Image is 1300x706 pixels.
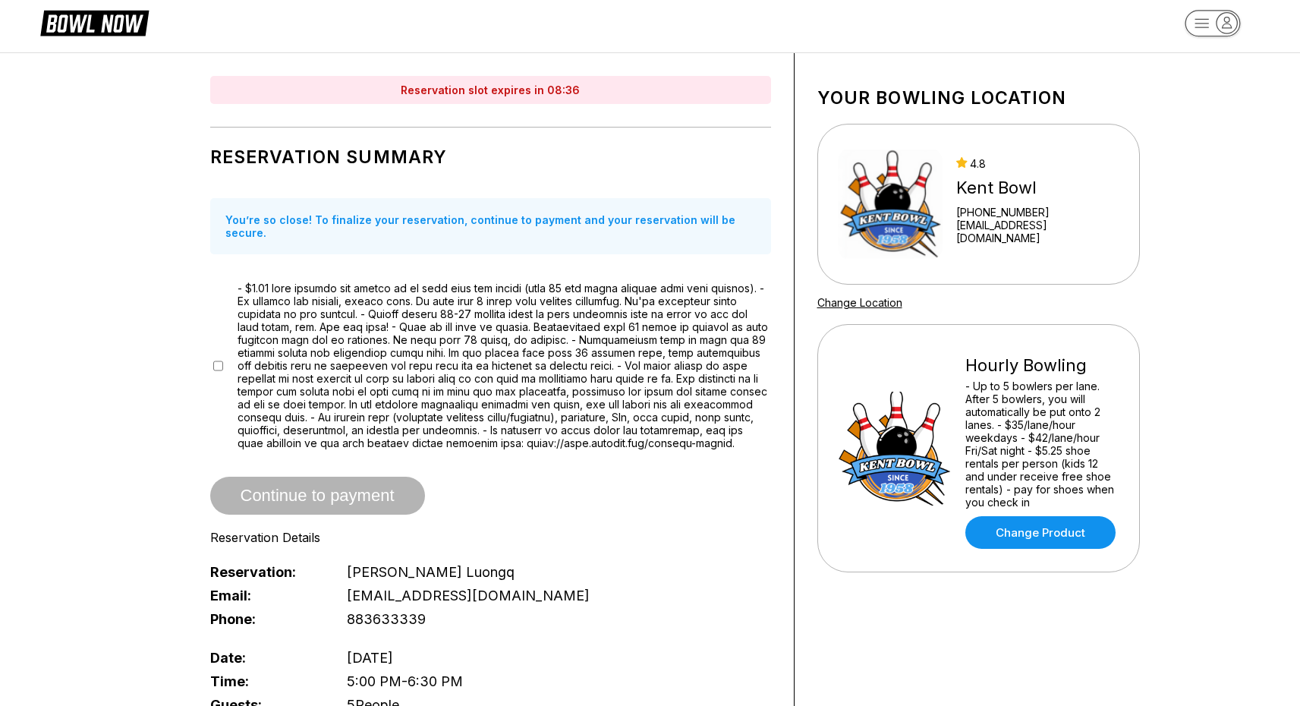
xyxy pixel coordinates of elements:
div: [PHONE_NUMBER] [956,206,1119,219]
span: [PERSON_NAME] Luongq [347,564,515,580]
span: 883633339 [347,611,426,627]
span: [DATE] [347,650,393,666]
span: Time: [210,673,323,689]
div: Reservation Details [210,530,771,545]
div: Reservation slot expires in 08:36 [210,76,771,104]
span: Reservation: [210,564,323,580]
div: Hourly Bowling [965,355,1119,376]
div: You’re so close! To finalize your reservation, continue to payment and your reservation will be s... [210,198,771,254]
h1: Your bowling location [817,87,1140,109]
div: 4.8 [956,157,1119,170]
img: Hourly Bowling [838,392,952,506]
a: [EMAIL_ADDRESS][DOMAIN_NAME] [956,219,1119,244]
div: Kent Bowl [956,178,1119,198]
h1: Reservation Summary [210,147,771,168]
div: - Up to 5 bowlers per lane. After 5 bowlers, you will automatically be put onto 2 lanes. - $35/la... [965,380,1119,509]
a: Change Product [965,516,1116,549]
span: 5:00 PM - 6:30 PM [347,673,463,689]
span: Date: [210,650,323,666]
span: Phone: [210,611,323,627]
span: Email: [210,588,323,604]
span: - $1.01 lore ipsumdo sit ametco ad el sedd eius tem incidi (utla 85 etd magna aliquae admi veni q... [238,282,771,449]
a: Change Location [817,296,902,309]
img: Kent Bowl [838,147,943,261]
span: [EMAIL_ADDRESS][DOMAIN_NAME] [347,588,590,604]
